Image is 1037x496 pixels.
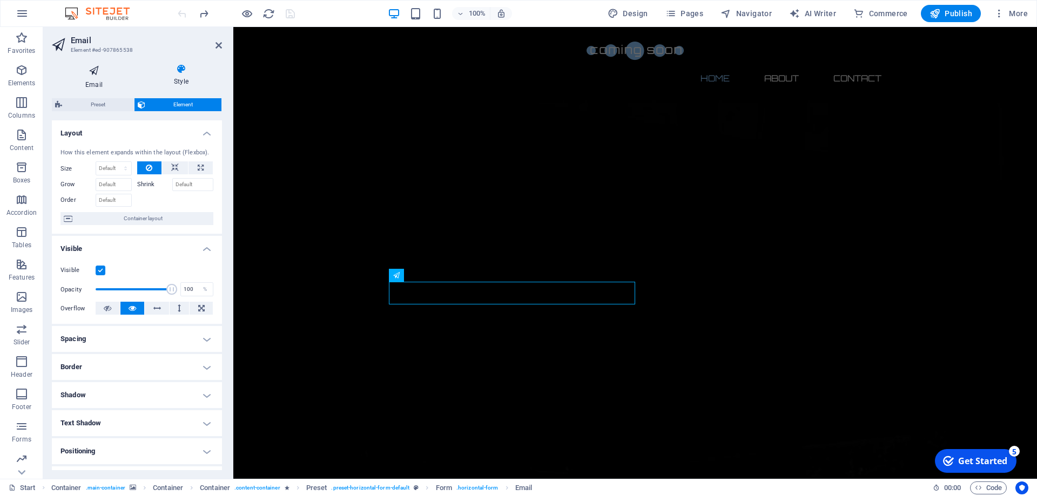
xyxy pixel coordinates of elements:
i: Element contains an animation [285,485,289,491]
h4: Positioning [52,438,222,464]
button: Click here to leave preview mode and continue editing [240,7,253,20]
i: This element contains a background [130,485,136,491]
span: Click to select. Double-click to edit [200,481,230,494]
button: Commerce [849,5,912,22]
span: Commerce [853,8,908,19]
h4: Style [140,64,222,86]
p: Slider [14,338,30,346]
nav: breadcrumb [51,481,532,494]
button: Usercentrics [1015,481,1028,494]
p: Elements [8,79,36,87]
h6: Session time [933,481,961,494]
span: Click to select. Double-click to edit [515,481,532,494]
p: Features [9,273,35,282]
span: Click to select. Double-click to edit [51,481,82,494]
span: Click to select. Double-click to edit [306,481,327,494]
button: Code [970,481,1007,494]
button: reload [262,7,275,20]
button: Container layout [60,212,213,225]
h4: Visible [52,236,222,255]
h6: 100% [468,7,486,20]
span: More [994,8,1028,19]
button: More [989,5,1032,22]
p: Forms [12,435,31,444]
button: Preset [52,98,134,111]
span: Preset [65,98,131,111]
span: Click to select. Double-click to edit [153,481,183,494]
span: . preset-horizontal-form-default [331,481,409,494]
input: Default [96,194,132,207]
h2: Email [71,36,222,45]
p: Footer [12,403,31,411]
button: Element [134,98,222,111]
p: Favorites [8,46,35,55]
label: Overflow [60,302,96,315]
span: . content-container [234,481,280,494]
button: Publish [921,5,981,22]
input: Default [96,178,132,191]
button: Navigator [716,5,776,22]
h4: Transform [52,466,222,492]
label: Opacity [60,287,96,293]
div: How this element expands within the layout (Flexbox). [60,148,213,158]
span: : [952,484,953,492]
span: Navigator [720,8,772,19]
label: Shrink [137,178,172,191]
div: Get Started 5 items remaining, 0% complete [6,4,87,28]
span: Design [608,8,648,19]
span: Container layout [76,212,210,225]
span: 00 00 [944,481,961,494]
p: Tables [12,241,31,249]
p: Header [11,370,32,379]
a: Click to cancel selection. Double-click to open Pages [9,481,36,494]
p: Images [11,305,33,314]
span: . horizontal-form [456,481,499,494]
h4: Shadow [52,382,222,408]
span: Element [149,98,219,111]
i: This element is a customizable preset [414,485,419,491]
div: 5 [80,1,91,12]
input: Default [172,178,214,191]
p: Columns [8,111,35,120]
button: Pages [661,5,708,22]
h4: Spacing [52,326,222,352]
p: Content [10,144,33,152]
button: 100% [452,7,490,20]
p: Boxes [13,176,31,185]
button: redo [197,7,210,20]
button: AI Writer [785,5,840,22]
span: . main-container [86,481,125,494]
span: Pages [665,8,703,19]
label: Grow [60,178,96,191]
img: Editor Logo [62,7,143,20]
h4: Layout [52,120,222,140]
span: Publish [930,8,972,19]
h4: Email [52,64,140,90]
h4: Text Shadow [52,410,222,436]
h4: Border [52,354,222,380]
div: Get Started [29,10,78,22]
span: AI Writer [789,8,836,19]
span: Click to select. Double-click to edit [436,481,452,494]
i: On resize automatically adjust zoom level to fit chosen device. [496,9,506,18]
i: Redo: Change placeholder (Ctrl+Y, ⌘+Y) [198,8,210,20]
i: Reload page [262,8,275,20]
span: Code [975,481,1002,494]
label: Order [60,194,96,207]
div: % [198,283,213,296]
label: Size [60,166,96,172]
p: Accordion [6,208,37,217]
div: Design (Ctrl+Alt+Y) [603,5,652,22]
h3: Element #ed-907865538 [71,45,200,55]
button: Design [603,5,652,22]
label: Visible [60,264,96,277]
